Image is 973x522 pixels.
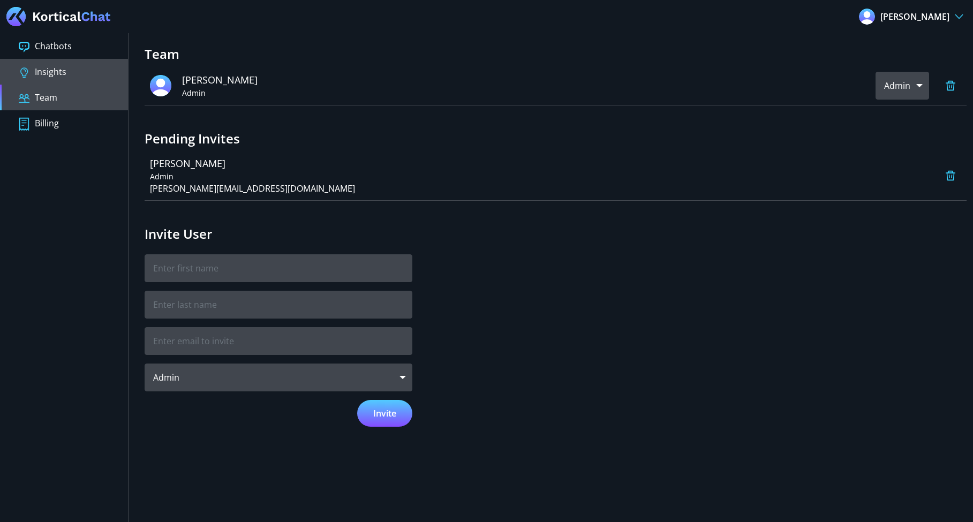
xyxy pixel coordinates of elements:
[145,327,412,355] input: Enter email to invite
[859,9,875,25] img: User Profile Picture
[945,80,956,91] img: delete--primary.svg
[145,291,412,319] input: Enter last name
[6,7,111,26] img: Logo
[357,400,412,427] button: Invite
[145,131,967,147] h2: Pending Invites
[150,183,355,194] span: [PERSON_NAME][EMAIL_ADDRESS][DOMAIN_NAME]
[19,67,29,78] img: Icon
[876,72,929,100] div: Admin
[150,75,171,96] img: icon-avatar.svg
[145,47,967,62] h2: Team
[145,226,412,242] h2: Invite User
[19,42,29,52] img: Icon
[145,364,412,391] div: Admin
[150,171,402,182] span: admin
[182,73,434,87] span: [PERSON_NAME]
[182,87,434,99] span: admin
[145,254,412,282] input: Enter first name
[19,93,29,104] img: Icon
[150,156,402,171] span: [PERSON_NAME]
[945,170,956,181] img: delete--primary.svg
[856,8,967,25] button: [PERSON_NAME]
[19,117,29,131] img: Icon
[955,14,963,19] img: Dropdown arrow
[880,10,949,23] span: [PERSON_NAME]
